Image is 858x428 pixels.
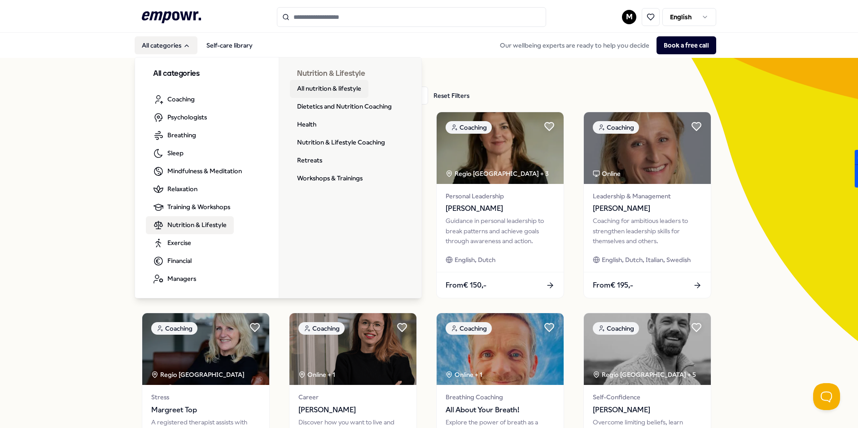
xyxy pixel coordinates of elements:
[142,313,269,385] img: package image
[167,202,230,212] span: Training & Workshops
[446,203,555,214] span: [PERSON_NAME]
[167,256,192,266] span: Financial
[446,322,492,335] div: Coaching
[277,7,546,27] input: Search for products, categories or subcategories
[446,121,492,134] div: Coaching
[199,36,260,54] a: Self-care library
[602,255,691,265] span: English, Dutch, Italian, Swedish
[146,109,214,127] a: Psychologists
[146,162,249,180] a: Mindfulness & Meditation
[593,392,702,402] span: Self-Confidence
[584,112,711,184] img: package image
[657,36,716,54] button: Book a free call
[433,91,469,100] div: Reset Filters
[593,404,702,416] span: [PERSON_NAME]
[298,392,407,402] span: Career
[593,322,639,335] div: Coaching
[593,280,633,291] span: From € 195,-
[290,170,370,188] a: Workshops & Trainings
[290,152,329,170] a: Retreats
[446,404,555,416] span: All About Your Breath!
[135,36,197,54] button: All categories
[446,169,549,179] div: Regio [GEOGRAPHIC_DATA] + 3
[584,313,711,385] img: package image
[437,112,564,184] img: package image
[167,94,195,104] span: Coaching
[146,180,205,198] a: Relaxation
[167,184,197,194] span: Relaxation
[622,10,636,24] button: M
[289,313,416,385] img: package image
[167,274,196,284] span: Managers
[593,203,702,214] span: [PERSON_NAME]
[167,238,191,248] span: Exercise
[297,68,404,80] h3: Nutrition & Lifestyle
[593,169,621,179] div: Online
[446,191,555,201] span: Personal Leadership
[135,57,422,299] div: All categories
[583,112,711,298] a: package imageCoachingOnlineLeadership & Management[PERSON_NAME]Coaching for ambitious leaders to ...
[167,166,242,176] span: Mindfulness & Meditation
[493,36,716,54] div: Our wellbeing experts are ready to help you decide
[146,252,199,270] a: Financial
[146,91,202,109] a: Coaching
[167,220,227,230] span: Nutrition & Lifestyle
[151,392,260,402] span: Stress
[135,36,260,54] nav: Main
[290,80,368,98] a: All nutrition & lifestyle
[290,98,399,116] a: Dietetics and Nutrition Coaching
[455,255,495,265] span: English, Dutch
[146,198,237,216] a: Training & Workshops
[298,370,335,380] div: Online + 1
[146,216,234,234] a: Nutrition & Lifestyle
[446,370,482,380] div: Online + 1
[153,68,261,80] h3: All categories
[146,234,198,252] a: Exercise
[593,191,702,201] span: Leadership & Management
[167,112,207,122] span: Psychologists
[146,144,191,162] a: Sleep
[151,404,260,416] span: Margreet Top
[298,322,345,335] div: Coaching
[446,280,486,291] span: From € 150,-
[446,392,555,402] span: Breathing Coaching
[167,148,184,158] span: Sleep
[813,383,840,410] iframe: Help Scout Beacon - Open
[446,216,555,246] div: Guidance in personal leadership to break patterns and achieve goals through awareness and action.
[151,370,246,380] div: Regio [GEOGRAPHIC_DATA]
[290,116,324,134] a: Health
[290,134,392,152] a: Nutrition & Lifestyle Coaching
[593,370,696,380] div: Regio [GEOGRAPHIC_DATA] + 5
[151,322,197,335] div: Coaching
[146,127,203,144] a: Breathing
[437,313,564,385] img: package image
[146,270,203,288] a: Managers
[298,404,407,416] span: [PERSON_NAME]
[167,130,196,140] span: Breathing
[593,216,702,246] div: Coaching for ambitious leaders to strengthen leadership skills for themselves and others.
[436,112,564,298] a: package imageCoachingRegio [GEOGRAPHIC_DATA] + 3Personal Leadership[PERSON_NAME]Guidance in perso...
[593,121,639,134] div: Coaching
